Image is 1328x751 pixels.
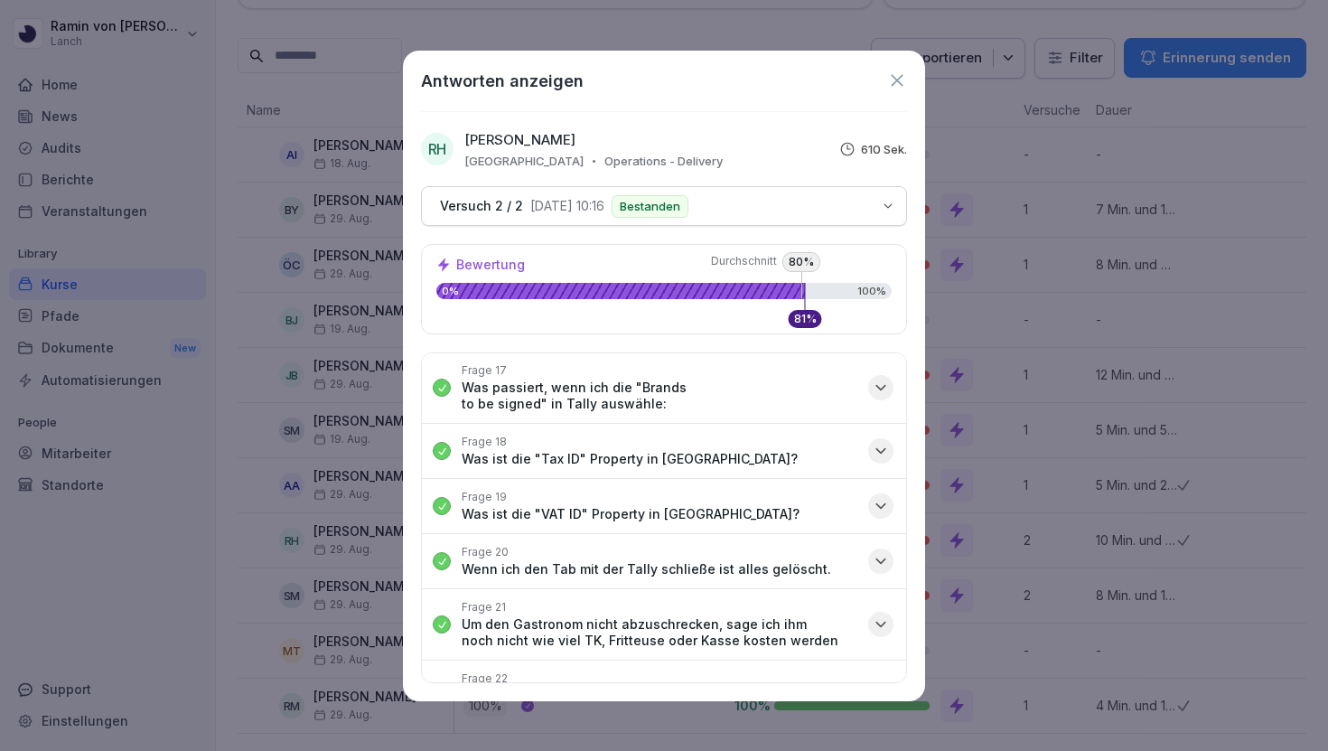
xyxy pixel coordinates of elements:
[440,198,523,214] p: Versuch 2 / 2
[857,286,886,296] p: 100%
[462,616,857,649] p: Um den Gastronom nicht abzuschrecken, sage ich ihm noch nicht wie viel TK, Fritteuse oder Kasse k...
[462,435,507,449] p: Frage 18
[604,154,723,168] p: Operations - Delivery
[422,352,906,423] button: Frage 17Was passiert, wenn ich die "Brands to be signed" in Tally auswähle:
[620,201,680,212] p: Bestanden
[464,130,575,151] p: [PERSON_NAME]
[422,424,906,478] button: Frage 18Was ist die "Tax ID" Property in [GEOGRAPHIC_DATA]?
[669,254,777,268] span: Durchschnitt
[462,363,507,378] p: Frage 17
[421,133,454,165] div: RH
[422,589,906,660] button: Frage 21Um den Gastronom nicht abzuschrecken, sage ich ihm noch nicht wie viel TK, Fritteuse oder...
[422,661,906,731] button: Frage 22Warum braucht man zusätzlich zu der Store number auch die Handynummer?
[421,69,584,93] h1: Antworten anzeigen
[462,545,509,559] p: Frage 20
[462,561,831,577] p: Wenn ich den Tab mit der Tally schließe ist alles gelöscht.
[794,314,817,324] p: 81 %
[464,154,584,168] p: [GEOGRAPHIC_DATA]
[462,506,800,522] p: Was ist die "VAT ID" Property in [GEOGRAPHIC_DATA]?
[462,490,507,504] p: Frage 19
[436,286,805,296] p: 0%
[861,142,907,156] p: 610 Sek.
[462,451,798,467] p: Was ist die "Tax ID" Property in [GEOGRAPHIC_DATA]?
[530,199,604,213] p: [DATE] 10:16
[462,380,857,412] p: Was passiert, wenn ich die "Brands to be signed" in Tally auswähle:
[462,671,508,686] p: Frage 22
[422,534,906,588] button: Frage 20Wenn ich den Tab mit der Tally schließe ist alles gelöscht.
[782,252,820,272] p: 80 %
[462,600,506,615] p: Frage 21
[456,258,525,271] p: Bewertung
[422,479,906,533] button: Frage 19Was ist die "VAT ID" Property in [GEOGRAPHIC_DATA]?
